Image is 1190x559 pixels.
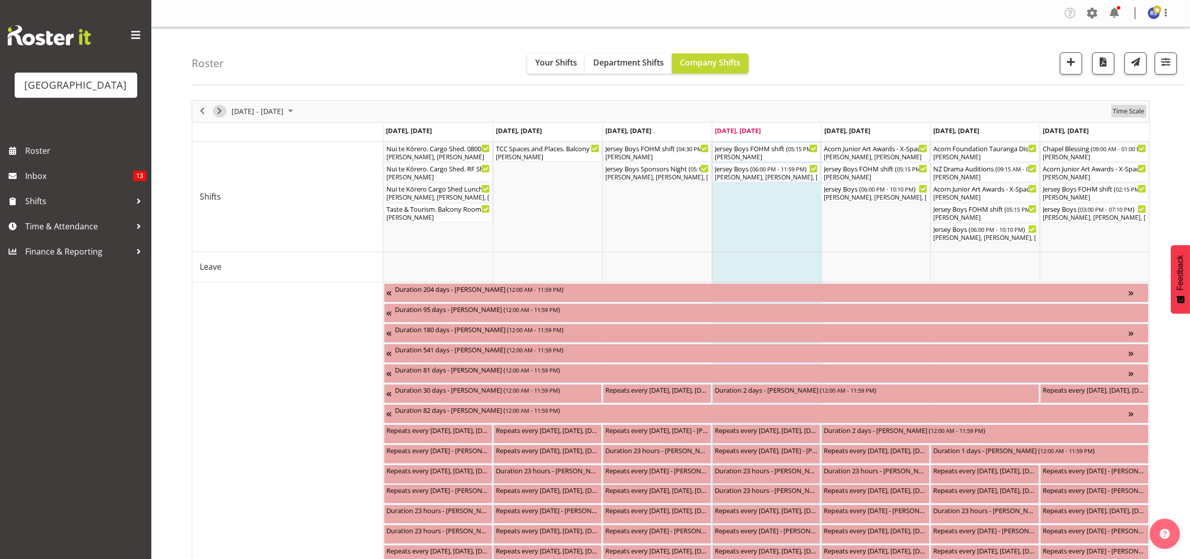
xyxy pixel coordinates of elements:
div: Unavailability"s event - Repeats every monday, tuesday, thursday, friday - Aiddie Carnihan Begin ... [493,484,602,504]
div: Repeats every [DATE], [DATE], [DATE], [DATE], [DATE] - [PERSON_NAME] ( ) [496,525,599,535]
span: 12:00 AM - 11:59 PM [931,426,983,434]
img: robyn-shefer9526.jpg [1148,7,1160,19]
div: [PERSON_NAME] [1043,173,1146,182]
div: [PERSON_NAME], [PERSON_NAME], [PERSON_NAME], [PERSON_NAME], [PERSON_NAME], [PERSON_NAME], [PERSON... [1043,213,1146,222]
div: Unavailability"s event - Repeats every monday, tuesday, saturday, sunday - Dion Stewart Begin Fro... [384,465,492,484]
div: Nui te Kōrero Cargo Shed Lunch Rush ( ) [386,183,490,194]
img: help-xxl-2.png [1160,529,1170,539]
div: Repeats every [DATE] - [PERSON_NAME] ( ) [605,525,709,535]
div: [PERSON_NAME] [933,153,1037,162]
div: Unavailability"s event - Repeats every wednesday, thursday - Max Allan Begin From Thursday, Septe... [712,445,821,464]
div: Unavailability"s event - Repeats every monday, tuesday, wednesday, thursday, friday - Jody Smart ... [821,525,930,544]
div: Repeats every [DATE], [DATE], [DATE], [DATE] - [PERSON_NAME] ( ) [715,505,818,515]
div: next period [211,101,228,122]
div: Shifts"s event - Jersey Boys FOHM shift Begin From Sunday, September 14, 2025 at 2:15:00 PM GMT+1... [1040,183,1149,202]
div: Shifts"s event - Taste & Tourism. Balcony Room Begin From Monday, September 8, 2025 at 3:00:00 PM... [384,203,492,222]
span: 04:30 PM - 10:25 PM [678,145,731,153]
span: Finance & Reporting [25,244,131,259]
div: Repeats every [DATE] - [PERSON_NAME] ( ) [933,525,1037,535]
button: Previous [196,105,209,117]
span: Leave [200,261,221,273]
div: Duration 1 days - [PERSON_NAME] ( ) [933,445,1146,455]
div: Repeats every [DATE] - [PERSON_NAME] ( ) [1043,485,1146,495]
button: Time Scale [1111,105,1146,117]
div: Repeats every [DATE], [DATE], [DATE], [DATE] - [PERSON_NAME] ( ) [496,485,599,495]
span: 12:00 AM - 11:59 PM [505,406,558,414]
div: Shifts"s event - Nui te Kōrero Cargo Shed Lunch Rush Begin From Monday, September 8, 2025 at 11:0... [384,183,492,202]
div: Unavailability"s event - Repeats every wednesday - Hanna Peters Begin From Wednesday, September 1... [603,465,711,484]
div: Unavailability"s event - Repeats every monday, tuesday, wednesday, thursday, friday, saturday, su... [603,384,711,403]
div: Jersey Boys FOHM shift ( ) [824,163,927,173]
div: Unavailability"s event - Repeats every wednesday - Aiddie Carnihan Begin From Wednesday, Septembe... [603,525,711,544]
span: [DATE], [DATE] [1043,126,1089,135]
div: Repeats every [DATE], [DATE], [DATE], [DATE] - [PERSON_NAME] ( ) [386,465,490,475]
div: Repeats every [DATE], [DATE], [DATE], [DATE], [DATE], [DATE], [DATE] - [PERSON_NAME] ( ) [1043,385,1146,395]
div: Repeats every [DATE], [DATE], [DATE], [DATE] - [PERSON_NAME] ( ) [386,545,490,555]
div: Shifts"s event - Jersey Boys FOHM shift Begin From Friday, September 12, 2025 at 5:15:00 PM GMT+1... [821,163,930,182]
div: Jersey Boys FOHM shift ( ) [715,143,818,153]
div: Unavailability"s event - Repeats every monday, tuesday, wednesday, thursday, friday, saturday, su... [384,424,492,444]
span: 02:15 PM - 07:25 PM [1116,185,1168,193]
div: Jersey Boys ( ) [933,224,1037,234]
div: Unavailability"s event - Duration 23 hours - Amy Duncanson Begin From Thursday, September 11, 202... [712,484,821,504]
div: Unavailability"s event - Repeats every monday - Dillyn Shine Begin From Monday, September 8, 2025... [384,484,492,504]
div: [PERSON_NAME] [1043,193,1146,202]
button: Filter Shifts [1155,52,1177,75]
div: Unavailability"s event - Duration 2 days - Beana Badenhorst Begin From Thursday, September 11, 20... [712,384,1039,403]
div: Duration 23 hours - [PERSON_NAME] ( ) [605,445,709,455]
span: 09:00 AM - 01:00 PM [1093,145,1145,153]
span: Time & Attendance [25,219,131,234]
div: [PERSON_NAME], [PERSON_NAME], [PERSON_NAME], [PERSON_NAME], [PERSON_NAME] [605,173,709,182]
div: Unavailability"s event - Repeats every tuesday - Hanna Peters Begin From Tuesday, September 9, 20... [493,505,602,524]
div: Duration 541 days - [PERSON_NAME] ( ) [395,344,1128,354]
div: Unavailability"s event - Repeats every monday, tuesday, saturday, sunday - Dion Stewart Begin Fro... [493,445,602,464]
button: Download a PDF of the roster according to the set date range. [1092,52,1114,75]
div: Jersey Boys ( ) [1043,204,1146,214]
div: [PERSON_NAME] [496,153,599,162]
div: Repeats every [DATE], [DATE], [DATE], [DATE] - [PERSON_NAME] ( ) [933,485,1037,495]
div: Chapel Blessing ( ) [1043,143,1146,153]
div: Repeats every [DATE], [DATE], [DATE], [DATE], [DATE], [DATE], [DATE] - [PERSON_NAME] ( ) [933,465,1037,475]
div: Repeats every [DATE] - [PERSON_NAME] ( ) [1043,545,1146,555]
div: Repeats every [DATE] - [PERSON_NAME] ( ) [386,445,490,455]
div: [PERSON_NAME] [1043,153,1146,162]
div: Duration 180 days - [PERSON_NAME] ( ) [395,324,1128,334]
span: 09:15 AM - 01:15 PM [997,165,1050,173]
div: Unavailability"s event - Repeats every saturday - Hanna Peters Begin From Saturday, September 13,... [931,525,1039,544]
div: Unavailability"s event - Duration 23 hours - Davey Van Gooswilligen Begin From Thursday, Septembe... [712,465,821,484]
span: [DATE], [DATE] [715,126,761,135]
div: Repeats every [DATE] - [PERSON_NAME] ( ) [715,525,818,535]
div: Jersey Boys FOHM shift ( ) [933,204,1037,214]
div: Nui te Kōrero. Cargo Shed. 0800 - 1800 Shift ( ) [386,143,490,153]
div: Unavailability"s event - Duration 1 days - Hanna Peters Begin From Saturday, September 13, 2025 a... [931,445,1148,464]
div: Repeats every [DATE], [DATE], [DATE], [DATE] - [PERSON_NAME] ( ) [1043,505,1146,515]
div: Unavailability"s event - Repeats every monday, tuesday, wednesday, thursday, friday - Elea Hargre... [603,505,711,524]
span: [DATE], [DATE] [824,126,870,135]
div: Unavailability"s event - Duration 2 days - Amy Duncanson Begin From Friday, September 12, 2025 at... [821,424,1148,444]
div: Unavailability"s event - Repeats every monday, tuesday, wednesday, thursday, friday, saturday, su... [821,445,930,464]
div: Jersey Boys ( ) [824,183,927,194]
div: Repeats every [DATE], [DATE] - [PERSON_NAME] ( ) [605,425,709,435]
div: Repeats every [DATE] - [PERSON_NAME] ( ) [605,465,709,475]
div: TCC Spaces and Places. Balcony Room ( ) [496,143,599,153]
div: Repeats every [DATE], [DATE] - [PERSON_NAME] ( ) [715,445,818,455]
div: Jersey Boys FOHM shift ( ) [605,143,709,153]
div: Unavailability"s event - Repeats every sunday - Max Allan Begin From Sunday, September 14, 2025 a... [1040,525,1149,544]
div: Duration 95 days - [PERSON_NAME] ( ) [395,304,1146,314]
span: Department Shifts [593,57,664,68]
div: Taste & Tourism. Balcony Room ( ) [386,204,490,214]
div: Duration 2 days - [PERSON_NAME] ( ) [824,425,1146,435]
div: [PERSON_NAME], [PERSON_NAME] [824,153,927,162]
div: Unavailability"s event - Duration 204 days - Fiona Macnab Begin From Monday, March 10, 2025 at 12... [384,283,1148,302]
div: Repeats every [DATE], [DATE], [DATE], [DATE], [DATE], [DATE], [DATE] - [PERSON_NAME] ( ) [824,445,927,455]
div: Shifts"s event - NZ Drama Auditions Begin From Saturday, September 13, 2025 at 9:15:00 AM GMT+12:... [931,163,1039,182]
div: Duration 82 days - [PERSON_NAME] ( ) [395,405,1128,415]
div: Unavailability"s event - Repeats every monday, tuesday, saturday, sunday - Dion Stewart Begin Fro... [1040,505,1149,524]
div: Duration 23 hours - [PERSON_NAME] ( ) [715,465,818,475]
button: Send a list of all shifts for the selected filtered period to all rostered employees. [1124,52,1147,75]
div: Unavailability"s event - Repeats every monday, tuesday, wednesday, thursday, friday - Jody Smart ... [493,525,602,544]
div: Shifts"s event - TCC Spaces and Places. Balcony Room Begin From Tuesday, September 9, 2025 at 8:0... [493,143,602,162]
div: Unavailability"s event - Repeats every monday, tuesday, wednesday, thursday, friday, saturday, su... [493,424,602,444]
div: Repeats every [DATE] - [PERSON_NAME] ( ) [496,505,599,515]
div: Unavailability"s event - Repeats every monday, tuesday, wednesday, thursday, friday, saturday, su... [712,424,821,444]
